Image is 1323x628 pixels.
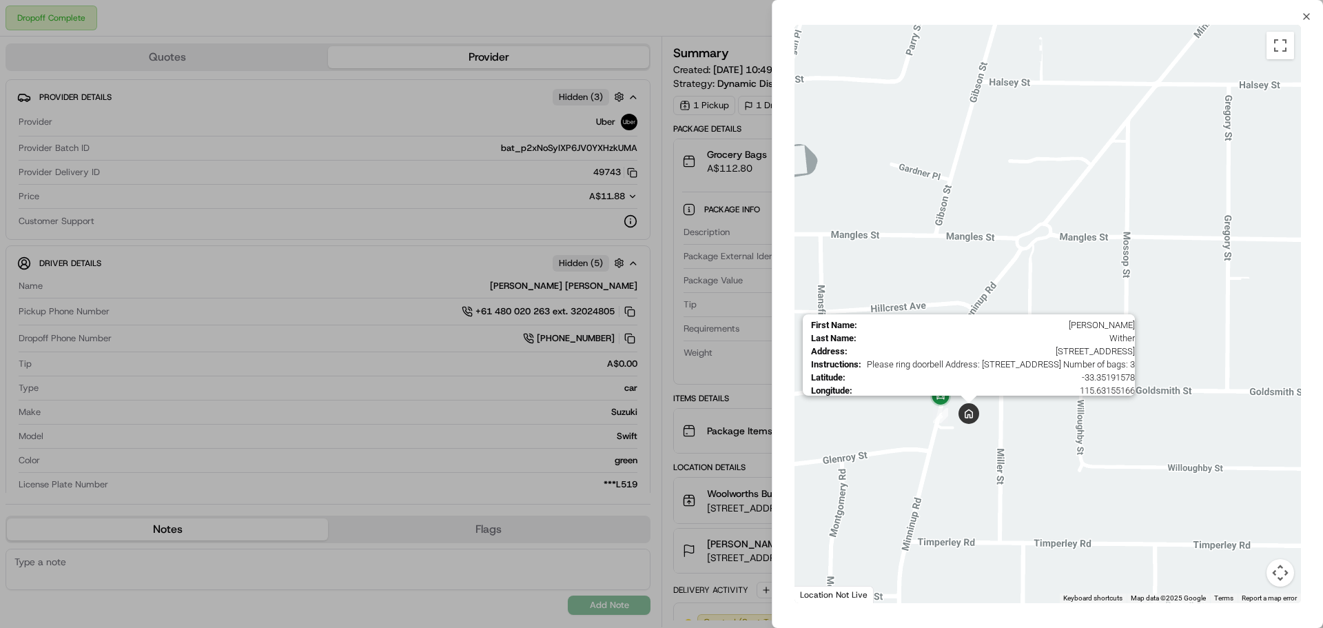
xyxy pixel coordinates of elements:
div: We're available if you need us! [47,145,174,156]
div: Start new chat [47,132,226,145]
span: [PERSON_NAME] [863,320,1135,330]
span: Latitude : [811,372,845,383]
img: Google [798,585,843,603]
a: 📗Knowledge Base [8,194,111,219]
a: Report a map error [1242,594,1297,602]
img: Nash [14,14,41,41]
span: 115.63155166 [858,385,1135,396]
button: Map camera controls [1266,559,1294,587]
a: 💻API Documentation [111,194,227,219]
input: Clear [36,89,227,103]
img: 1736555255976-a54dd68f-1ca7-489b-9aae-adbdc363a1c4 [14,132,39,156]
span: Instructions : [811,359,861,369]
span: Last Name : [811,333,857,343]
span: [STREET_ADDRESS] [853,346,1135,356]
span: Map data ©2025 Google [1131,594,1206,602]
button: Keyboard shortcuts [1063,594,1122,603]
div: Location Not Live [794,586,874,603]
span: Pylon [137,234,167,244]
button: Toggle fullscreen view [1266,32,1294,59]
a: Open this area in Google Maps (opens a new window) [798,585,843,603]
a: Terms (opens in new tab) [1214,594,1233,602]
span: Please ring doorbell Address: [STREET_ADDRESS] Number of bags: 3 [867,359,1135,369]
span: -33.35191578 [851,372,1135,383]
span: API Documentation [130,200,221,214]
span: First Name : [811,320,857,330]
span: Wither [862,333,1135,343]
span: Address : [811,346,848,356]
a: Powered byPylon [97,233,167,244]
button: Start new chat [234,136,251,152]
div: 💻 [116,201,127,212]
div: 6 [933,408,948,423]
span: Longitude : [811,385,852,396]
span: Knowledge Base [28,200,105,214]
p: Welcome 👋 [14,55,251,77]
div: 📗 [14,201,25,212]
